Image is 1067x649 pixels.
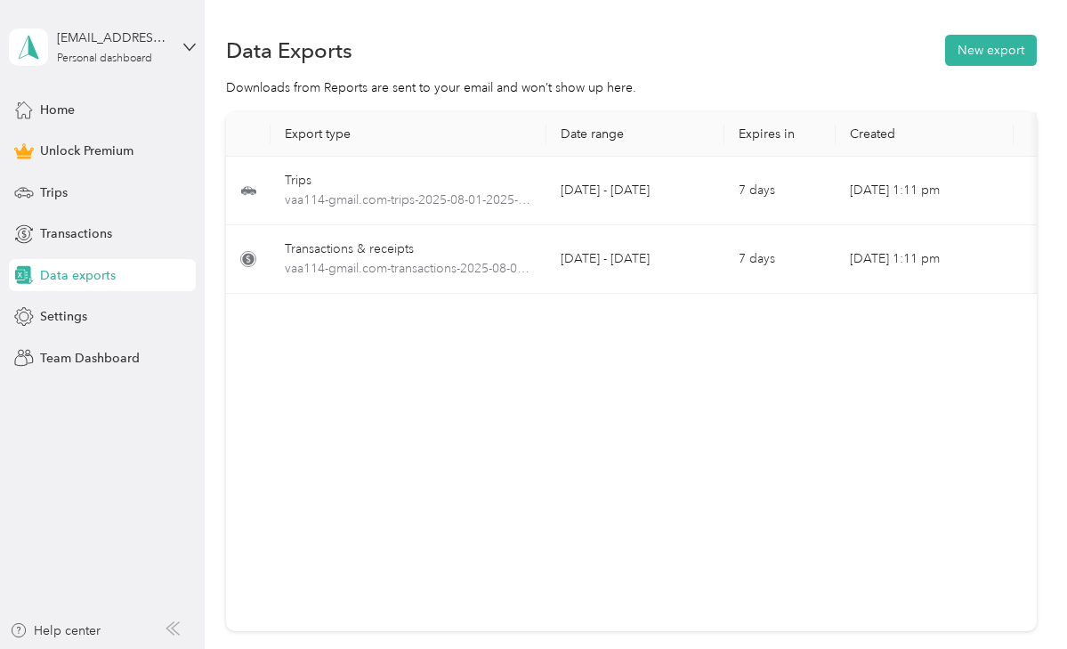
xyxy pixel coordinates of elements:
[724,157,836,225] td: 7 days
[285,239,532,259] div: Transactions & receipts
[546,112,724,157] th: Date range
[40,101,75,119] span: Home
[546,157,724,225] td: [DATE] - [DATE]
[724,225,836,294] td: 7 days
[546,225,724,294] td: [DATE] - [DATE]
[226,41,352,60] h1: Data Exports
[40,224,112,243] span: Transactions
[40,266,116,285] span: Data exports
[836,157,1014,225] td: [DATE] 1:11 pm
[40,183,68,202] span: Trips
[724,112,836,157] th: Expires in
[945,35,1037,66] button: New export
[285,191,532,210] span: vaa114-gmail.com-trips-2025-08-01-2025-08-31.xlsx
[836,225,1014,294] td: [DATE] 1:11 pm
[271,112,546,157] th: Export type
[57,28,168,47] div: [EMAIL_ADDRESS][DOMAIN_NAME]
[40,307,87,326] span: Settings
[40,349,140,368] span: Team Dashboard
[57,53,152,64] div: Personal dashboard
[10,621,101,640] button: Help center
[40,142,133,160] span: Unlock Premium
[967,549,1067,649] iframe: Everlance-gr Chat Button Frame
[836,112,1014,157] th: Created
[285,171,532,191] div: Trips
[226,78,1036,97] div: Downloads from Reports are sent to your email and won’t show up here.
[285,259,532,279] span: vaa114-gmail.com-transactions-2025-08-01-2025-08-31.xlsx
